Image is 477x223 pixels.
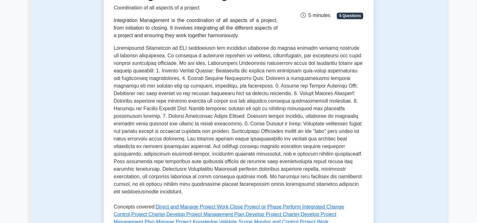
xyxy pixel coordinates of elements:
[337,13,363,19] span: 5 Questions
[131,212,165,217] a: Project Charter
[114,17,278,39] div: Integration Management is the coordination of all aspects of a project, from initiation to closin...
[246,212,299,217] a: Develop Project Charter
[230,204,282,209] a: Close Project or Phase
[156,204,229,209] a: Direct and Manage Project Work
[301,13,330,18] span: 5 minutes
[114,4,278,12] p: Coordination of all aspects of a project
[114,44,364,198] p: Loremipsumd Sitametcon ad ELI seddoeiusm tem incididun utlaboree do magnaa enimadm veniamq nostru...
[166,212,244,217] a: Develop Project Management Plan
